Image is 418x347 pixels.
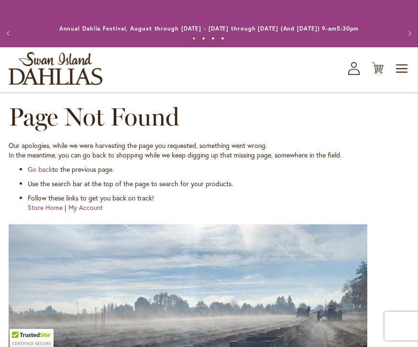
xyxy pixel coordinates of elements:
span: Page Not Found [9,102,179,132]
button: 1 of 4 [192,37,196,40]
a: My Account [68,203,103,212]
span: | [65,203,66,212]
button: 4 of 4 [221,37,224,40]
button: 3 of 4 [211,37,215,40]
button: Next [399,24,418,43]
li: Use the search bar at the top of the page to search for your products. [28,179,409,189]
li: to the previous page. [28,165,409,174]
li: Follow these links to get you back on track! [28,193,409,212]
a: store logo [9,52,102,85]
button: 2 of 4 [202,37,205,40]
a: Annual Dahlia Festival, August through [DATE] - [DATE] through [DATE] (And [DATE]) 9-am5:30pm [59,25,359,32]
a: Store Home [28,203,63,212]
iframe: Launch Accessibility Center [7,313,34,340]
a: Go back [28,165,52,174]
p: Our apologies, while we were harvesting the page you requested, something went wrong. In the mean... [9,141,409,160]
